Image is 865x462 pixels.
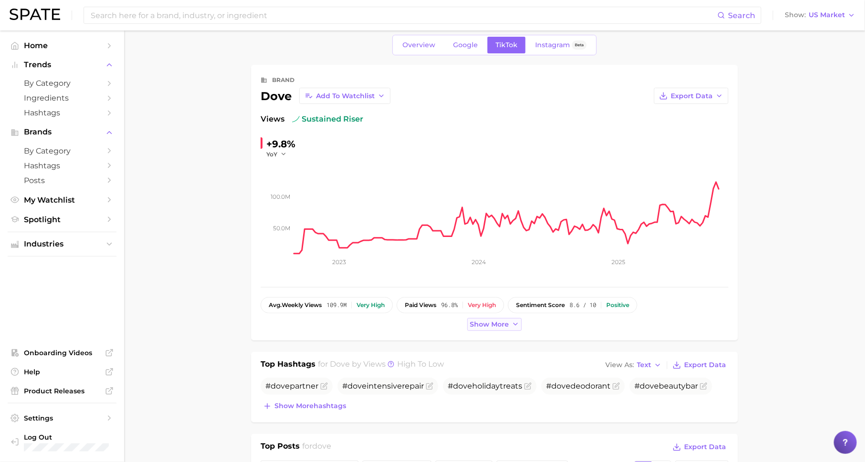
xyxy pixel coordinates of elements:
span: dove [313,441,332,451]
span: Settings [24,414,100,422]
span: Views [261,113,285,125]
span: sustained riser [292,113,363,125]
span: Industries [24,240,100,248]
span: # holidaytreats [448,381,522,390]
span: # beautybar [634,381,698,390]
a: Spotlight [8,212,116,227]
img: SPATE [10,9,60,20]
img: sustained riser [292,115,300,123]
button: Export Data [670,441,728,454]
tspan: 2025 [612,258,625,266]
span: by Category [24,79,100,88]
span: dove [551,381,570,390]
a: Hashtags [8,105,116,120]
button: Flag as miscategorized or irrelevant [320,382,328,390]
input: Search here for a brand, industry, or ingredient [90,7,717,23]
button: paid views96.8%Very high [397,297,504,313]
span: weekly views [269,302,322,308]
span: Home [24,41,100,50]
span: dove [640,381,659,390]
div: +9.8% [266,136,295,152]
span: Hashtags [24,108,100,117]
span: sentiment score [516,302,565,308]
tspan: 100.0m [271,193,290,200]
span: Trends [24,61,100,69]
span: # deodorant [546,381,611,390]
span: Beta [575,41,584,49]
a: Posts [8,173,116,188]
span: Export Data [684,443,726,451]
a: InstagramBeta [527,37,595,53]
button: Flag as miscategorized or irrelevant [524,382,532,390]
span: dove [330,359,350,369]
span: Hashtags [24,161,100,170]
tspan: 50.0m [273,225,290,232]
a: Onboarding Videos [8,346,116,360]
span: Show more hashtags [274,402,346,410]
button: Add to Watchlist [299,88,390,104]
tspan: 2023 [333,258,347,266]
button: Export Data [654,88,728,104]
a: TikTok [487,37,526,53]
span: Help [24,368,100,376]
div: Very high [357,302,385,308]
span: # partner [265,381,318,390]
span: Add to Watchlist [316,92,375,100]
span: Onboarding Videos [24,349,100,357]
span: Instagram [535,41,570,49]
h1: Top Posts [261,441,300,455]
span: Google [453,41,478,49]
span: dove [271,381,290,390]
button: Trends [8,58,116,72]
button: YoY [266,150,287,158]
span: YoY [266,150,277,158]
tspan: 2024 [472,258,486,266]
a: Log out. Currently logged in with e-mail hannah@spate.nyc. [8,430,116,455]
span: paid views [405,302,436,308]
span: Ingredients [24,93,100,103]
h2: for [303,441,332,455]
button: Show more [467,318,522,331]
span: US Market [809,12,845,18]
span: Export Data [684,361,726,369]
a: Home [8,38,116,53]
span: Show [785,12,806,18]
abbr: average [269,301,282,308]
span: Export Data [671,92,713,100]
span: Posts [24,176,100,185]
div: brand [272,74,295,86]
button: Export Data [670,359,728,372]
span: high to low [398,359,444,369]
div: Very high [468,302,496,308]
span: dove [453,381,472,390]
a: My Watchlist [8,193,116,207]
button: Flag as miscategorized or irrelevant [612,382,620,390]
h2: for by Views [318,359,444,372]
a: Ingredients [8,91,116,105]
button: sentiment score8.6 / 10Positive [508,297,637,313]
span: Show more [470,320,509,329]
h1: Top Hashtags [261,359,316,372]
button: Show morehashtags [261,400,348,413]
button: View AsText [603,359,664,371]
button: Industries [8,237,116,251]
div: Positive [606,302,629,308]
button: Brands [8,125,116,139]
a: Hashtags [8,158,116,173]
span: View As [605,362,634,368]
span: TikTok [496,41,517,49]
span: Spotlight [24,215,100,224]
span: 8.6 / 10 [570,302,596,308]
a: by Category [8,76,116,91]
button: avg.weekly views109.9mVery high [261,297,393,313]
div: dove [261,88,390,104]
a: Overview [394,37,443,53]
span: Product Releases [24,387,100,395]
button: Flag as miscategorized or irrelevant [426,382,433,390]
a: Help [8,365,116,379]
span: 109.9m [327,302,347,308]
span: # intensiverepair [342,381,424,390]
a: by Category [8,144,116,158]
span: dove [348,381,367,390]
a: Settings [8,411,116,425]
